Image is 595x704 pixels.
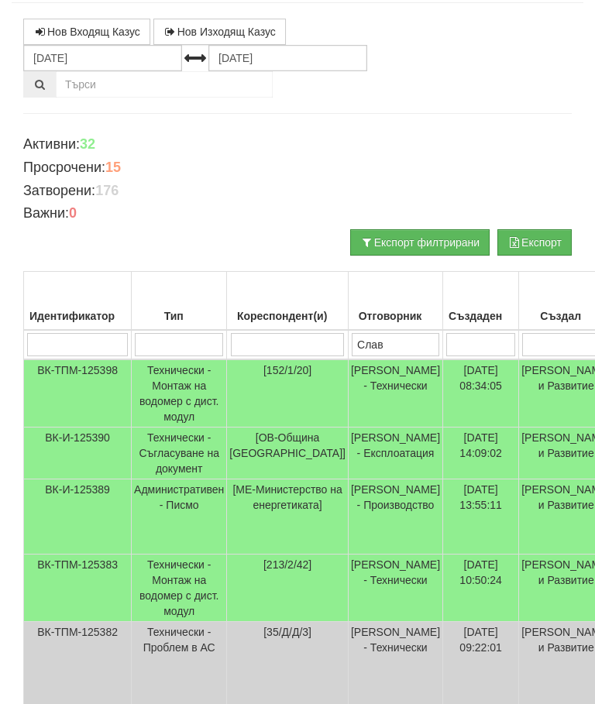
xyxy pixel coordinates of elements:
th: Кореспондент(и): No sort applied, activate to apply an ascending sort [227,272,349,331]
div: Тип [134,305,224,327]
td: Административен - Писмо [132,479,227,555]
h4: Важни: [23,206,572,222]
td: Технически - Съгласуване на документ [132,428,227,479]
div: Идентификатор [26,305,129,327]
td: ВК-ТПМ-125383 [24,555,132,622]
h4: Просрочени: [23,160,572,176]
td: [PERSON_NAME] - Производство [348,479,442,555]
th: Идентификатор: No sort applied, activate to apply an ascending sort [24,272,132,331]
td: Технически - Монтаж на водомер с дист. модул [132,555,227,622]
a: Нов Входящ Казус [23,19,150,45]
div: Създаден [445,305,516,327]
span: [213/2/42] [263,558,311,571]
th: Отговорник: No sort applied, activate to apply an ascending sort [348,272,442,331]
div: Кореспондент(и) [229,305,346,327]
td: [PERSON_NAME] - Технически [348,359,442,428]
td: [PERSON_NAME] - Експлоатация [348,428,442,479]
span: [МЕ-Министерство на енергетиката] [232,483,342,511]
td: ВК-И-125389 [24,479,132,555]
th: Тип: No sort applied, activate to apply an ascending sort [132,272,227,331]
b: 15 [105,160,121,175]
td: ВК-ТПМ-125398 [24,359,132,428]
span: [35/Д/Д/3] [263,626,311,638]
td: Технически - Монтаж на водомер с дист. модул [132,359,227,428]
td: [PERSON_NAME] - Технически [348,555,442,622]
input: Търсене по Идентификатор, Бл/Вх/Ап, Тип, Описание, Моб. Номер, Имейл, Файл, Коментар, [56,71,273,98]
b: 0 [69,205,77,221]
h4: Активни: [23,137,572,153]
div: Отговорник [351,305,440,327]
td: [DATE] 13:55:11 [443,479,519,555]
th: Създаден: No sort applied, activate to apply an ascending sort [443,272,519,331]
b: 32 [80,136,95,152]
button: Експорт филтрирани [350,229,490,256]
td: [DATE] 14:09:02 [443,428,519,479]
h4: Затворени: [23,184,572,199]
b: 176 [95,183,119,198]
button: Експорт [497,229,572,256]
a: Нов Изходящ Казус [153,19,286,45]
span: [152/1/20] [263,364,311,376]
td: ВК-И-125390 [24,428,132,479]
td: [DATE] 08:34:05 [443,359,519,428]
td: [DATE] 10:50:24 [443,555,519,622]
span: [ОВ-Община [GEOGRAPHIC_DATA]] [229,431,346,459]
